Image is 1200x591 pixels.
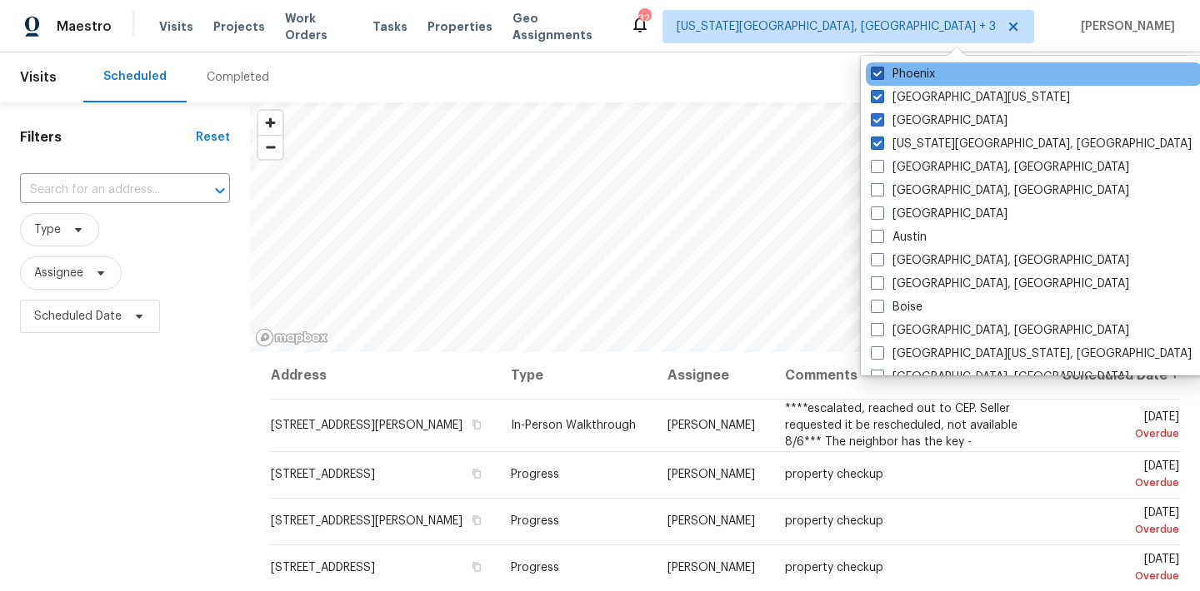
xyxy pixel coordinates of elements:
[207,69,269,86] div: Completed
[785,515,883,527] span: property checkup
[469,513,484,528] button: Copy Address
[103,68,167,85] div: Scheduled
[469,559,484,574] button: Copy Address
[667,469,755,480] span: [PERSON_NAME]
[1074,18,1175,35] span: [PERSON_NAME]
[871,322,1129,339] label: [GEOGRAPHIC_DATA], [GEOGRAPHIC_DATA]
[258,135,282,159] button: Zoom out
[1058,474,1179,491] div: Overdue
[271,515,462,527] span: [STREET_ADDRESS][PERSON_NAME]
[427,18,492,35] span: Properties
[271,562,375,574] span: [STREET_ADDRESS]
[772,352,1045,399] th: Comments
[1058,411,1179,442] span: [DATE]
[1058,554,1179,584] span: [DATE]
[871,66,935,82] label: Phoenix
[871,276,1129,292] label: [GEOGRAPHIC_DATA], [GEOGRAPHIC_DATA]
[511,420,636,431] span: In-Person Walkthrough
[34,221,61,238] span: Type
[159,18,193,35] span: Visits
[654,352,772,399] th: Assignee
[271,469,375,480] span: [STREET_ADDRESS]
[871,252,1129,269] label: [GEOGRAPHIC_DATA], [GEOGRAPHIC_DATA]
[1058,425,1179,442] div: Overdue
[271,420,462,431] span: [STREET_ADDRESS][PERSON_NAME]
[511,469,559,480] span: Progress
[250,102,1200,352] canvas: Map
[469,417,484,432] button: Copy Address
[677,18,996,35] span: [US_STATE][GEOGRAPHIC_DATA], [GEOGRAPHIC_DATA] + 3
[1058,521,1179,538] div: Overdue
[785,403,1017,448] span: ****escalated, reached out to CEP. Seller requested it be rescheduled, not available 8/6*** The n...
[871,136,1192,152] label: [US_STATE][GEOGRAPHIC_DATA], [GEOGRAPHIC_DATA]
[20,177,183,203] input: Search for an address...
[372,21,407,32] span: Tasks
[34,265,83,281] span: Assignee
[871,299,922,315] label: Boise
[208,179,232,202] button: Open
[469,466,484,481] button: Copy Address
[667,562,755,574] span: [PERSON_NAME]
[871,182,1129,199] label: [GEOGRAPHIC_DATA], [GEOGRAPHIC_DATA]
[213,18,265,35] span: Projects
[871,345,1192,362] label: [GEOGRAPHIC_DATA][US_STATE], [GEOGRAPHIC_DATA]
[871,229,927,246] label: Austin
[1058,568,1179,584] div: Overdue
[258,136,282,159] span: Zoom out
[57,18,112,35] span: Maestro
[497,352,654,399] th: Type
[1058,460,1179,491] span: [DATE]
[871,206,1007,222] label: [GEOGRAPHIC_DATA]
[511,562,559,574] span: Progress
[285,10,353,43] span: Work Orders
[34,308,122,325] span: Scheduled Date
[871,369,1129,385] label: [GEOGRAPHIC_DATA], [GEOGRAPHIC_DATA]
[511,515,559,527] span: Progress
[270,352,497,399] th: Address
[667,420,755,431] span: [PERSON_NAME]
[785,562,883,574] span: property checkup
[512,10,610,43] span: Geo Assignments
[871,159,1129,176] label: [GEOGRAPHIC_DATA], [GEOGRAPHIC_DATA]
[1058,507,1179,538] span: [DATE]
[196,129,230,146] div: Reset
[20,59,57,96] span: Visits
[258,111,282,135] button: Zoom in
[871,112,1007,129] label: [GEOGRAPHIC_DATA]
[1045,352,1180,399] th: Scheduled Date ↑
[255,328,328,347] a: Mapbox homepage
[871,89,1070,106] label: [GEOGRAPHIC_DATA][US_STATE]
[667,515,755,527] span: [PERSON_NAME]
[20,129,196,146] h1: Filters
[638,10,650,27] div: 32
[785,469,883,480] span: property checkup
